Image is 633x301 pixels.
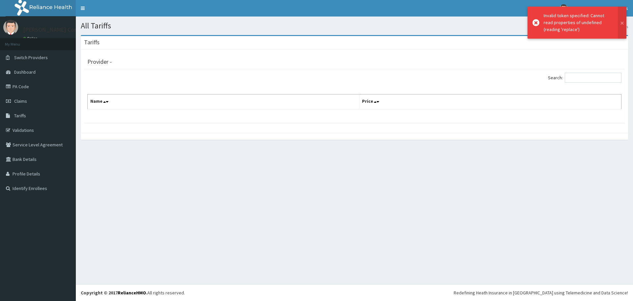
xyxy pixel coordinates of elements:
[3,20,18,35] img: User Image
[14,113,26,119] span: Tariffs
[565,73,621,83] input: Search:
[359,94,621,110] th: Price
[14,98,27,104] span: Claims
[14,55,48,60] span: Switch Providers
[23,27,99,33] p: [PERSON_NAME] Consultants
[118,290,146,296] a: RelianceHMO
[88,94,359,110] th: Name
[81,21,628,30] h1: All Tariffs
[81,290,147,296] strong: Copyright © 2017 .
[548,73,621,83] label: Search:
[454,289,628,296] div: Redefining Heath Insurance in [GEOGRAPHIC_DATA] using Telemedicine and Data Science!
[544,12,612,33] div: Invalid token specified: Cannot read properties of undefined (reading 'replace')
[559,4,568,13] img: User Image
[14,69,36,75] span: Dashboard
[572,5,628,11] span: [PERSON_NAME] Consultants
[84,39,100,45] h3: Tariffs
[87,59,112,65] h3: Provider -
[23,36,39,41] a: Online
[76,284,633,301] footer: All rights reserved.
